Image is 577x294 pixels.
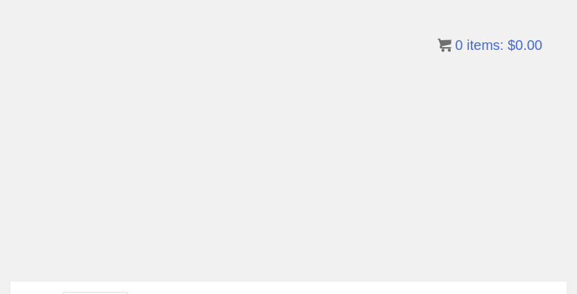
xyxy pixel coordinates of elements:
[467,37,503,53] span: items:
[455,37,463,53] span: 0
[438,37,542,53] a: 0 items: $0.00
[438,38,451,52] img: icon11.png
[508,37,542,53] bdi: 0.00
[508,37,515,53] span: $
